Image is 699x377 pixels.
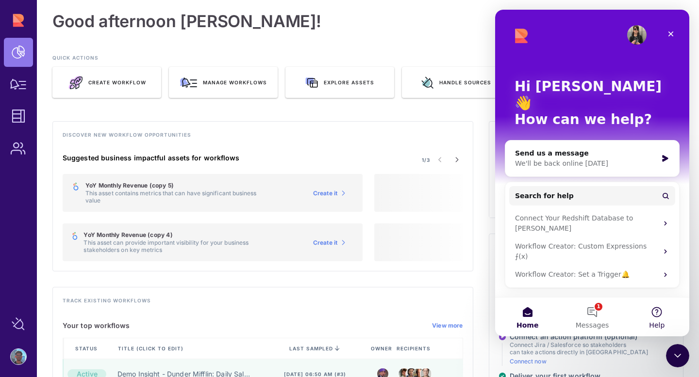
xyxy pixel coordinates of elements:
[85,182,260,189] h5: YoY Monthly Revenue (copy 5)
[75,345,100,352] span: Status
[371,345,394,352] span: Owner
[666,344,689,367] iframe: Intercom live chat
[63,154,363,162] h4: Suggested business impactful assets for workflows
[118,345,185,352] span: Title (click to edit)
[63,131,463,144] h4: Discover new workflow opportunities
[313,189,338,197] span: Create it
[510,341,648,356] p: Connect Jira / Salesforce so stakeholders can take actions directly in [GEOGRAPHIC_DATA]
[289,346,333,351] span: last sampled
[85,189,260,204] p: This asset contains metrics that can have significant business value
[422,157,430,163] span: 1/3
[11,349,26,364] img: account-photo
[495,10,689,336] iframe: Intercom live chat
[324,79,374,86] span: Explore assets
[510,358,547,365] a: Connect now
[63,297,463,310] h4: Track existing workflows
[88,79,146,86] span: Create Workflow
[68,76,83,90] img: rocket_launch.e46a70e1.svg
[203,79,267,86] span: Manage workflows
[83,239,259,253] p: This asset can provide important visibility for your business stakeholders on key metrics
[439,79,491,86] span: Handle sources
[83,231,259,239] h5: YoY Monthly Revenue (copy 4)
[432,322,463,330] a: View more
[397,345,433,352] span: Recipients
[510,332,648,341] h4: Connect an action platform (optional)
[63,321,130,330] h5: Your top workflows
[52,12,321,31] h1: Good afternoon [PERSON_NAME]!
[52,54,683,67] h3: QUICK ACTIONS
[313,239,338,247] span: Create it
